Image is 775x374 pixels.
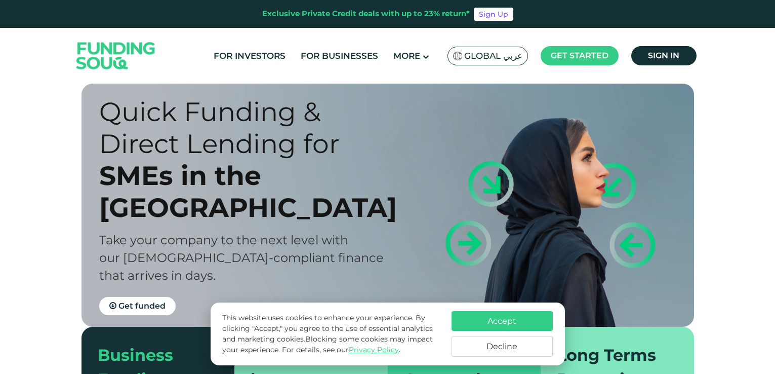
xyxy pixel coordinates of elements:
[99,233,384,283] span: Take your company to the next level with our [DEMOGRAPHIC_DATA]-compliant finance that arrives in...
[393,51,420,61] span: More
[474,8,513,21] a: Sign Up
[551,51,608,60] span: Get started
[648,51,679,60] span: Sign in
[282,345,400,354] span: For details, see our .
[99,297,176,315] a: Get funded
[222,334,433,354] span: Blocking some cookies may impact your experience.
[99,96,405,160] div: Quick Funding & Direct Lending for
[464,50,522,62] span: Global عربي
[118,301,166,311] span: Get funded
[99,160,405,223] div: SMEs in the [GEOGRAPHIC_DATA]
[298,48,381,64] a: For Businesses
[452,311,553,331] button: Accept
[631,46,697,65] a: Sign in
[262,8,470,20] div: Exclusive Private Credit deals with up to 23% return*
[222,313,441,355] p: This website uses cookies to enhance your experience. By clicking "Accept," you agree to the use ...
[453,52,462,60] img: SA Flag
[452,336,553,357] button: Decline
[66,30,166,82] img: Logo
[349,345,399,354] a: Privacy Policy
[211,48,288,64] a: For Investors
